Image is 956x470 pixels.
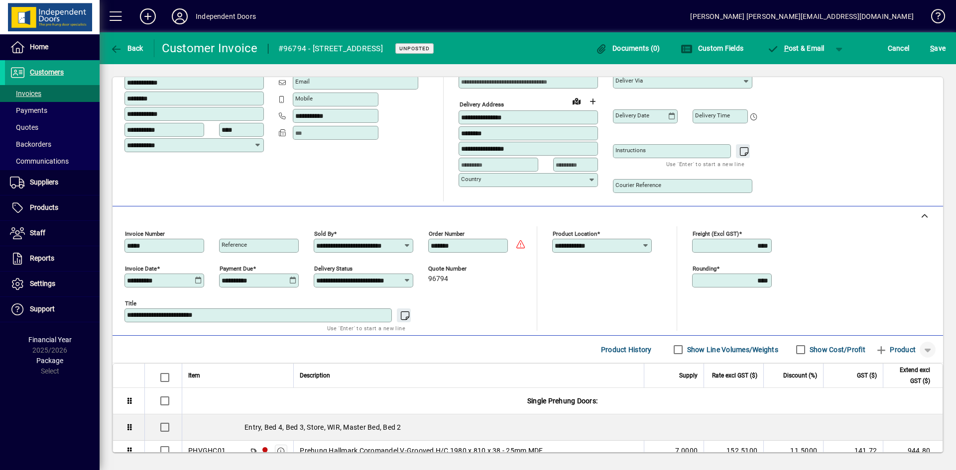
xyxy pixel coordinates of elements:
button: Custom Fields [678,39,746,57]
span: Christchurch [258,445,270,456]
span: Package [36,357,63,365]
span: Item [188,370,200,381]
div: [PERSON_NAME] [PERSON_NAME][EMAIL_ADDRESS][DOMAIN_NAME] [690,8,914,24]
a: Quotes [5,119,100,136]
a: Backorders [5,136,100,153]
mat-label: Delivery date [615,112,649,119]
span: Custom Fields [681,44,743,52]
a: Knowledge Base [924,2,944,34]
button: Product [870,341,921,359]
button: Post & Email [762,39,830,57]
mat-label: Rounding [693,265,717,272]
div: Customer Invoice [162,40,258,56]
a: Payments [5,102,100,119]
span: 7.0000 [675,446,698,456]
span: Description [300,370,330,381]
button: Cancel [885,39,912,57]
span: Rate excl GST ($) [712,370,757,381]
span: Cancel [888,40,910,56]
span: Products [30,203,58,211]
span: GST ($) [857,370,877,381]
span: Quote number [428,266,488,272]
mat-label: Delivery time [695,112,730,119]
span: ave [930,40,946,56]
a: Communications [5,153,100,170]
mat-label: Deliver via [615,77,643,84]
div: 152.5100 [710,446,757,456]
mat-label: Invoice number [125,230,165,237]
span: Communications [10,157,69,165]
span: Home [30,43,48,51]
span: Payments [10,106,47,114]
span: Support [30,305,55,313]
div: PHVGHC01 [188,446,226,456]
span: Suppliers [30,178,58,186]
mat-label: Title [125,300,136,307]
span: Settings [30,280,55,287]
span: Product History [601,342,652,358]
td: 11.5000 [763,441,823,461]
a: Suppliers [5,170,100,195]
mat-hint: Use 'Enter' to start a new line [327,322,405,334]
span: Customers [30,68,64,76]
a: Settings [5,272,100,296]
mat-label: Sold by [314,230,334,237]
a: View on map [569,93,585,109]
label: Show Cost/Profit [808,345,865,355]
span: Backorders [10,140,51,148]
span: Financial Year [28,336,72,344]
mat-label: Country [461,176,481,183]
td: 944.80 [883,441,943,461]
mat-label: Courier Reference [615,182,661,188]
app-page-header-button: Back [100,39,154,57]
span: Prehung Hallmark Coromandel V-Grooved H/C 1980 x 810 x 38 - 25mm MDF [300,446,543,456]
button: Choose address [585,94,600,109]
div: Independent Doors [196,8,256,24]
span: Discount (%) [783,370,817,381]
span: S [930,44,934,52]
div: Entry, Bed 4, Bed 3, Store, WIR, Master Bed, Bed 2 [182,414,943,440]
span: P [784,44,789,52]
div: #96794 - [STREET_ADDRESS] [278,41,383,57]
span: Back [110,44,143,52]
td: 141.72 [823,441,883,461]
mat-label: Order number [429,230,465,237]
mat-label: Invoice date [125,265,157,272]
button: Profile [164,7,196,25]
span: 96794 [428,275,448,283]
mat-label: Reference [222,241,247,248]
span: Extend excl GST ($) [889,365,930,386]
mat-label: Freight (excl GST) [693,230,739,237]
a: Support [5,297,100,322]
div: Single Prehung Doors: [182,388,943,414]
a: Invoices [5,85,100,102]
mat-label: Email [295,78,310,85]
span: Quotes [10,123,38,131]
mat-hint: Use 'Enter' to start a new line [666,158,744,170]
span: Unposted [399,45,430,52]
button: Back [108,39,146,57]
button: Product History [597,341,656,359]
a: Home [5,35,100,60]
mat-label: Delivery status [314,265,353,272]
a: Products [5,195,100,220]
label: Show Line Volumes/Weights [685,345,778,355]
button: Save [928,39,948,57]
mat-label: Mobile [295,95,313,102]
span: Product [875,342,916,358]
span: Staff [30,229,45,237]
span: Supply [679,370,698,381]
a: Reports [5,246,100,271]
button: Add [132,7,164,25]
mat-label: Payment due [220,265,253,272]
button: Documents (0) [593,39,663,57]
a: Staff [5,221,100,246]
mat-label: Product location [553,230,597,237]
span: ost & Email [767,44,825,52]
mat-label: Instructions [615,147,646,154]
span: Documents (0) [596,44,660,52]
span: Invoices [10,90,41,97]
span: Reports [30,254,54,262]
